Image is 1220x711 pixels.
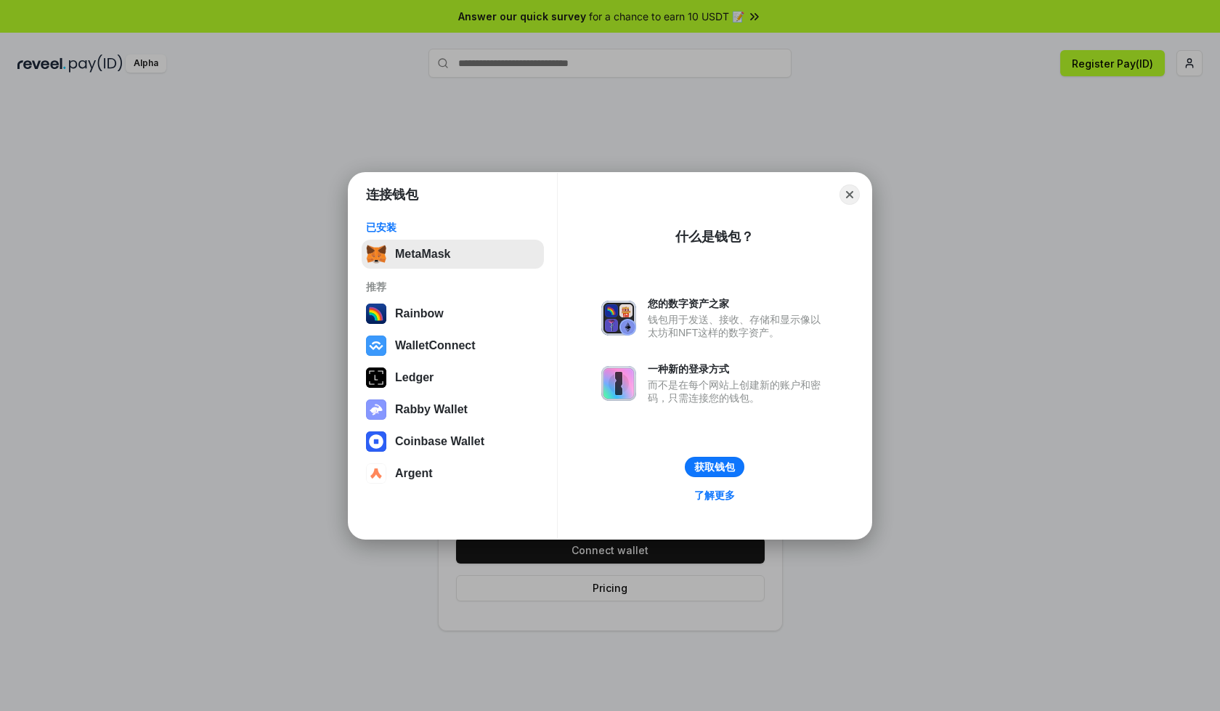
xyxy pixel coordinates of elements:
[366,463,386,484] img: svg+xml,%3Csvg%20width%3D%2228%22%20height%3D%2228%22%20viewBox%3D%220%200%2028%2028%22%20fill%3D...
[362,459,544,488] button: Argent
[362,427,544,456] button: Coinbase Wallet
[366,221,540,234] div: 已安装
[395,307,444,320] div: Rainbow
[601,301,636,336] img: svg+xml,%3Csvg%20xmlns%3D%22http%3A%2F%2Fwww.w3.org%2F2000%2Fsvg%22%20fill%3D%22none%22%20viewBox...
[648,297,828,310] div: 您的数字资产之家
[362,331,544,360] button: WalletConnect
[694,489,735,502] div: 了解更多
[366,399,386,420] img: svg+xml,%3Csvg%20xmlns%3D%22http%3A%2F%2Fwww.w3.org%2F2000%2Fsvg%22%20fill%3D%22none%22%20viewBox...
[366,336,386,356] img: svg+xml,%3Csvg%20width%3D%2228%22%20height%3D%2228%22%20viewBox%3D%220%200%2028%2028%22%20fill%3D...
[395,248,450,261] div: MetaMask
[839,184,860,205] button: Close
[395,371,434,384] div: Ledger
[694,460,735,474] div: 获取钱包
[366,431,386,452] img: svg+xml,%3Csvg%20width%3D%2228%22%20height%3D%2228%22%20viewBox%3D%220%200%2028%2028%22%20fill%3D...
[366,367,386,388] img: svg+xml,%3Csvg%20xmlns%3D%22http%3A%2F%2Fwww.w3.org%2F2000%2Fsvg%22%20width%3D%2228%22%20height%3...
[675,228,754,245] div: 什么是钱包？
[601,366,636,401] img: svg+xml,%3Csvg%20xmlns%3D%22http%3A%2F%2Fwww.w3.org%2F2000%2Fsvg%22%20fill%3D%22none%22%20viewBox...
[395,435,484,448] div: Coinbase Wallet
[686,486,744,505] a: 了解更多
[366,186,418,203] h1: 连接钱包
[362,363,544,392] button: Ledger
[362,299,544,328] button: Rainbow
[395,403,468,416] div: Rabby Wallet
[685,457,744,477] button: 获取钱包
[648,362,828,375] div: 一种新的登录方式
[366,280,540,293] div: 推荐
[648,378,828,405] div: 而不是在每个网站上创建新的账户和密码，只需连接您的钱包。
[366,304,386,324] img: svg+xml,%3Csvg%20width%3D%22120%22%20height%3D%22120%22%20viewBox%3D%220%200%20120%20120%22%20fil...
[648,313,828,339] div: 钱包用于发送、接收、存储和显示像以太坊和NFT这样的数字资产。
[395,467,433,480] div: Argent
[362,395,544,424] button: Rabby Wallet
[366,244,386,264] img: svg+xml,%3Csvg%20fill%3D%22none%22%20height%3D%2233%22%20viewBox%3D%220%200%2035%2033%22%20width%...
[362,240,544,269] button: MetaMask
[395,339,476,352] div: WalletConnect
